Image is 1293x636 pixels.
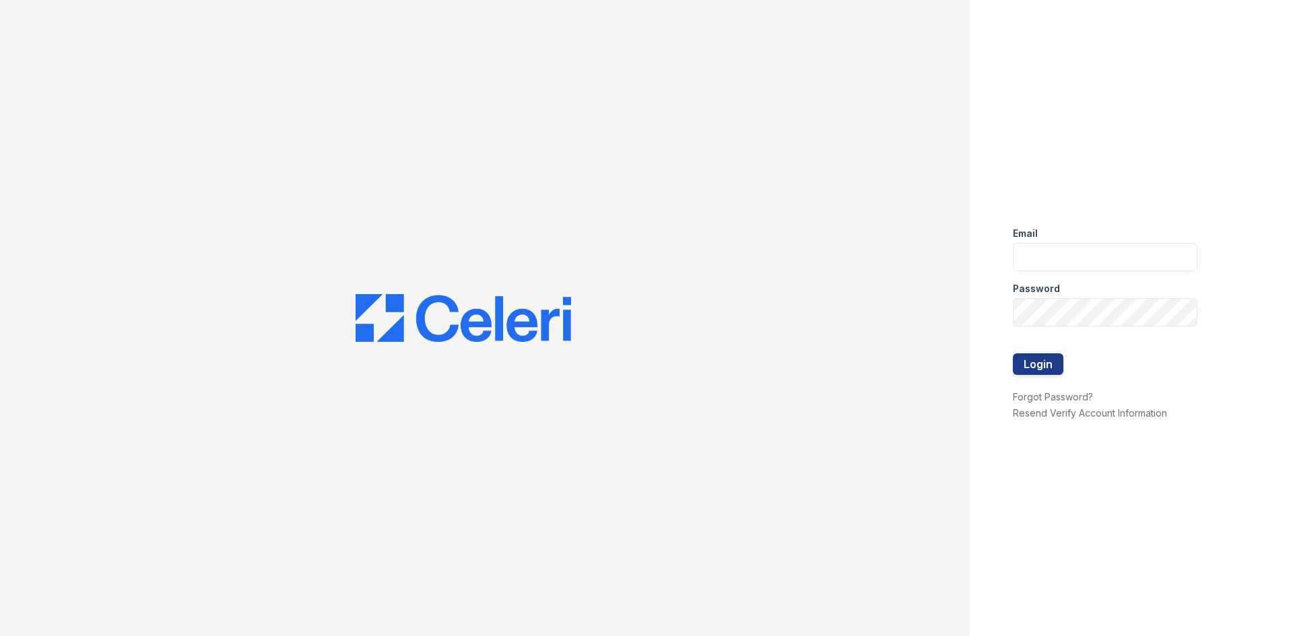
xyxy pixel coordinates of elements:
[1013,407,1167,419] a: Resend Verify Account Information
[356,294,571,343] img: CE_Logo_Blue-a8612792a0a2168367f1c8372b55b34899dd931a85d93a1a3d3e32e68fde9ad4.png
[1013,282,1060,295] label: Password
[1013,227,1038,240] label: Email
[1013,391,1093,402] a: Forgot Password?
[1013,353,1063,375] button: Login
